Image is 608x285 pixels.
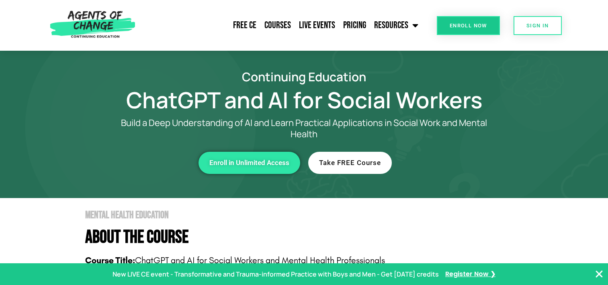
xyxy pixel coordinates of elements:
p: ChatGPT and AI for Social Workers and Mental Health Professionals [85,254,533,267]
a: Courses [260,15,295,35]
h4: About The Course [85,228,533,246]
a: Register Now ❯ [445,268,495,280]
a: Pricing [339,15,370,35]
h2: Mental Health Education [85,210,533,220]
a: Enroll in Unlimited Access [199,152,300,174]
a: Live Events [295,15,339,35]
a: Take FREE Course [308,152,392,174]
a: Enroll Now [437,16,500,35]
h2: Continuing Education [75,71,533,83]
p: Build a Deep Understanding of AI and Learn Practical Applications in Social Work and Mental Health [107,117,501,140]
span: Enroll Now [450,23,487,28]
a: SIGN IN [514,16,562,35]
span: Enroll in Unlimited Access [209,159,289,166]
nav: Menu [139,15,423,35]
p: New LIVE CE event - Transformative and Trauma-informed Practice with Boys and Men - Get [DATE] cr... [113,268,439,280]
a: Free CE [229,15,260,35]
button: Close Banner [594,269,604,279]
span: Take FREE Course [319,159,381,166]
h1: ChatGPT and AI for Social Workers [75,91,533,109]
a: Resources [370,15,422,35]
span: SIGN IN [526,23,549,28]
b: Course Title: [85,255,135,266]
